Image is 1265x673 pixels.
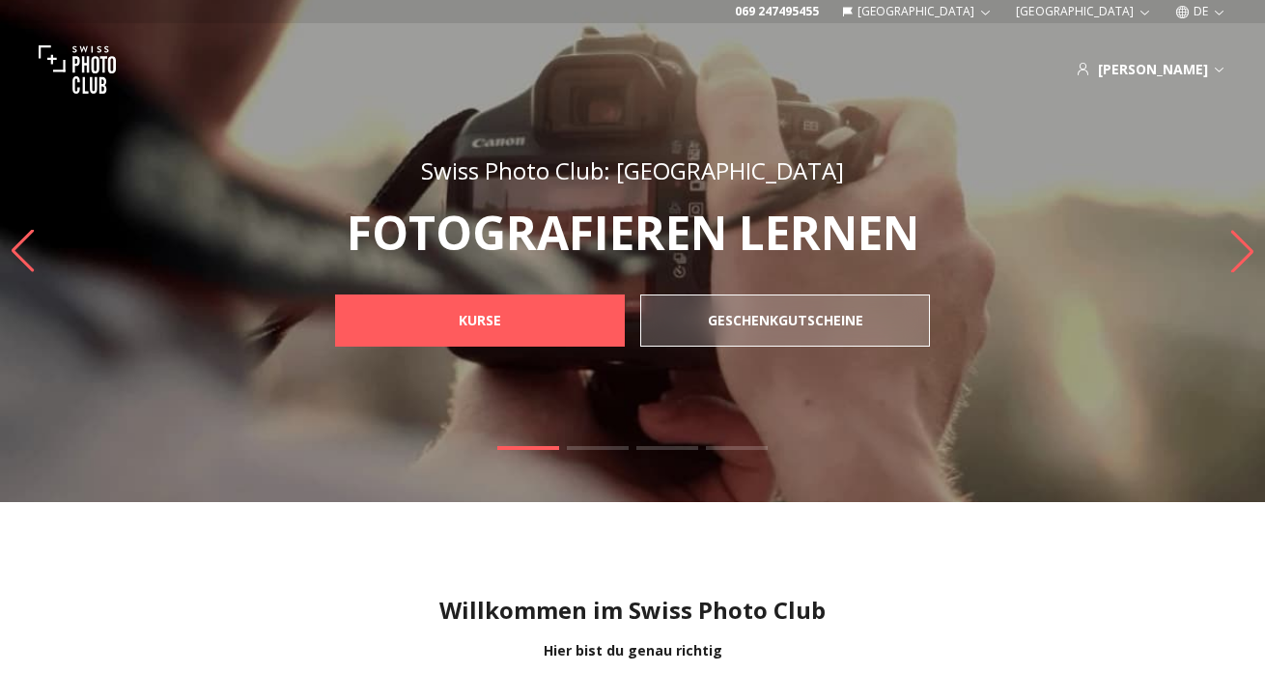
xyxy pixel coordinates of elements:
[640,294,930,347] a: GESCHENKGUTSCHEINE
[39,31,116,108] img: Swiss photo club
[15,641,1250,660] div: Hier bist du genau richtig
[735,4,819,19] a: 069 247495455
[335,294,625,347] a: KURSE
[15,595,1250,626] h1: Willkommen im Swiss Photo Club
[459,311,501,330] b: KURSE
[293,210,972,256] p: FOTOGRAFIEREN LERNEN
[421,154,844,186] span: Swiss Photo Club: [GEOGRAPHIC_DATA]
[708,311,863,330] b: GESCHENKGUTSCHEINE
[1076,60,1226,79] div: [PERSON_NAME]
